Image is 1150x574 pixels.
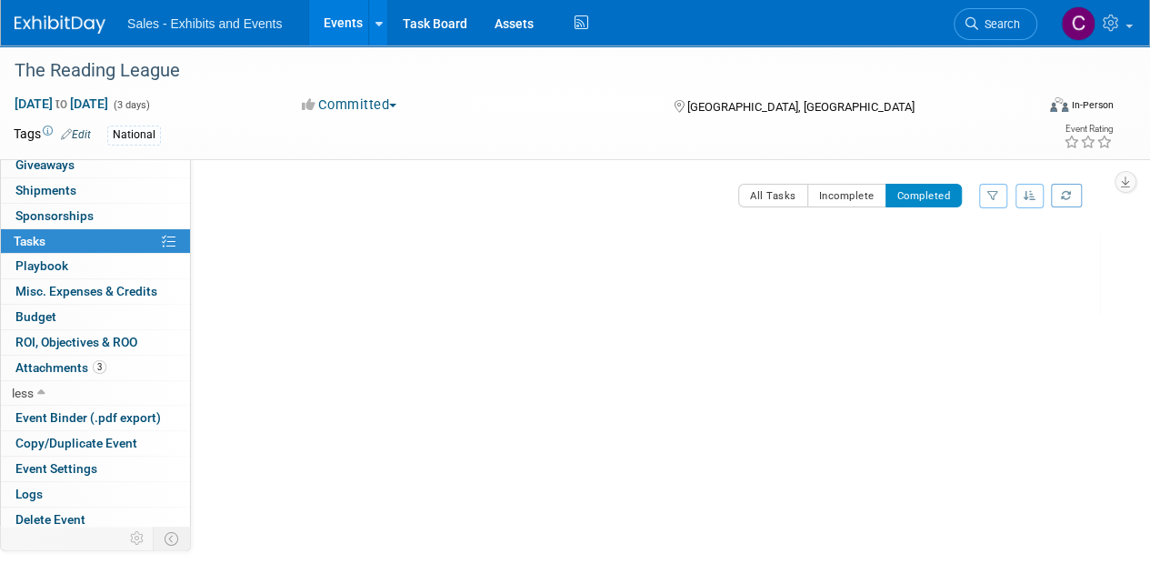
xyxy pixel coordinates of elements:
[1,279,190,304] a: Misc. Expenses & Credits
[15,309,56,324] span: Budget
[15,461,97,476] span: Event Settings
[1,204,190,228] a: Sponsorships
[1051,184,1082,207] a: Refresh
[14,234,45,248] span: Tasks
[1050,97,1068,112] img: Format-Inperson.png
[15,208,94,223] span: Sponsorships
[1,457,190,481] a: Event Settings
[112,99,150,111] span: (3 days)
[15,512,85,527] span: Delete Event
[1,508,190,532] a: Delete Event
[978,17,1020,31] span: Search
[1,330,190,355] a: ROI, Objectives & ROO
[1061,6,1095,41] img: Christine Lurz
[61,128,91,141] a: Edit
[738,184,808,207] button: All Tasks
[954,8,1037,40] a: Search
[8,55,1020,87] div: The Reading League
[154,527,191,550] td: Toggle Event Tabs
[807,184,886,207] button: Incomplete
[1,431,190,456] a: Copy/Duplicate Event
[1,482,190,507] a: Logs
[127,16,282,31] span: Sales - Exhibits and Events
[107,126,161,145] div: National
[1,356,190,380] a: Attachments3
[93,360,106,374] span: 3
[1,406,190,430] a: Event Binder (.pdf export)
[15,157,75,172] span: Giveaways
[953,95,1114,122] div: Event Format
[15,183,76,197] span: Shipments
[12,386,34,400] span: less
[1,254,190,278] a: Playbook
[14,125,91,146] td: Tags
[14,96,109,112] span: [DATE] [DATE]
[15,15,105,34] img: ExhibitDay
[1064,125,1113,134] div: Event Rating
[15,258,68,273] span: Playbook
[295,96,404,115] button: Committed
[15,436,137,450] span: Copy/Duplicate Event
[1,229,190,254] a: Tasks
[1,305,190,329] a: Budget
[15,284,157,298] span: Misc. Expenses & Credits
[1,153,190,177] a: Giveaways
[1071,98,1114,112] div: In-Person
[15,487,43,501] span: Logs
[15,335,137,349] span: ROI, Objectives & ROO
[15,360,106,375] span: Attachments
[15,410,161,425] span: Event Binder (.pdf export)
[122,527,154,550] td: Personalize Event Tab Strip
[686,100,914,114] span: [GEOGRAPHIC_DATA], [GEOGRAPHIC_DATA]
[1,381,190,406] a: less
[885,184,963,207] button: Completed
[1,178,190,203] a: Shipments
[53,96,70,111] span: to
